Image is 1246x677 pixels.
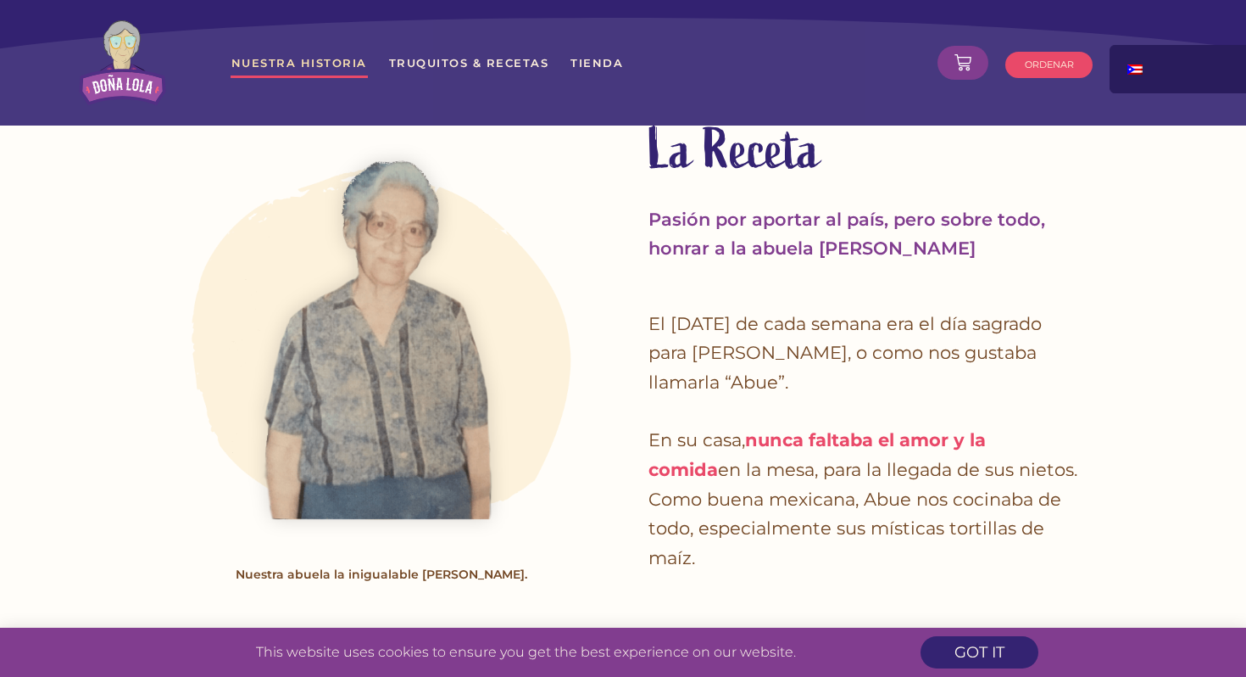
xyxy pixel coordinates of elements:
[648,310,1081,398] p: El [DATE] de cada semana era el día sagrado para [PERSON_NAME], o como nos gustaba llamarla “Abue”.
[648,426,1081,573] p: En su casa, en la mesa, para la llegada de sus nietos. Como buena mexicana, Abue nos cocinaba de ...
[231,48,915,78] nav: Menu
[1005,52,1093,78] a: ORDENAR
[648,429,986,480] strong: nunca faltaba el amor y la comida
[648,113,1081,187] h2: La Receta
[648,205,1081,264] p: Pasión por aportar al país, pero sobre todo, honrar a la abuela [PERSON_NAME]
[1025,60,1074,70] span: ORDENAR
[921,636,1038,669] a: got it
[954,645,1004,660] span: got it
[1127,64,1143,75] img: Spanish
[165,560,598,590] figcaption: Nuestra abuela la inigualable [PERSON_NAME].
[231,48,368,78] a: Nuestra Historia
[570,48,624,78] a: Tienda
[388,48,550,78] a: Truquitos & Recetas
[148,646,904,659] p: This website uses cookies to ensure you get the best experience on our website.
